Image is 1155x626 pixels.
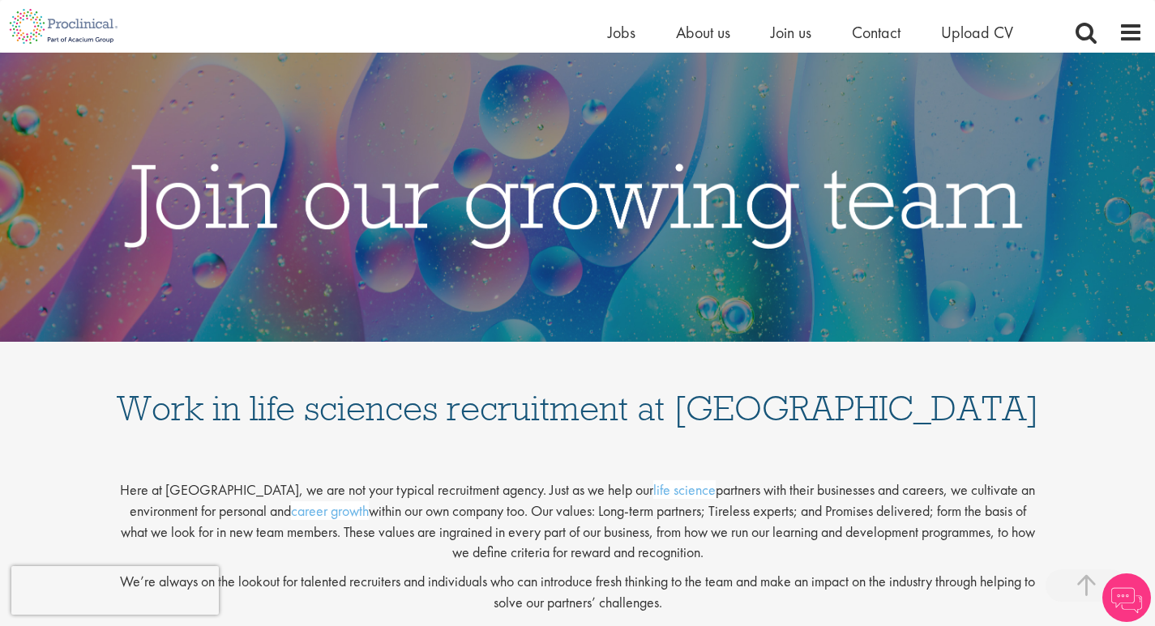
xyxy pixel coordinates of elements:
a: Join us [771,22,811,43]
a: life science [653,480,716,499]
a: Jobs [608,22,635,43]
a: Contact [852,22,900,43]
a: Upload CV [941,22,1013,43]
img: Chatbot [1102,573,1151,622]
a: career growth [291,501,369,520]
p: Here at [GEOGRAPHIC_DATA], we are not your typical recruitment agency. Just as we help our partne... [116,466,1040,563]
h1: Work in life sciences recruitment at [GEOGRAPHIC_DATA] [116,358,1040,426]
iframe: reCAPTCHA [11,566,219,615]
a: About us [676,22,730,43]
p: We’re always on the lookout for talented recruiters and individuals who can introduce fresh think... [116,571,1040,612]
